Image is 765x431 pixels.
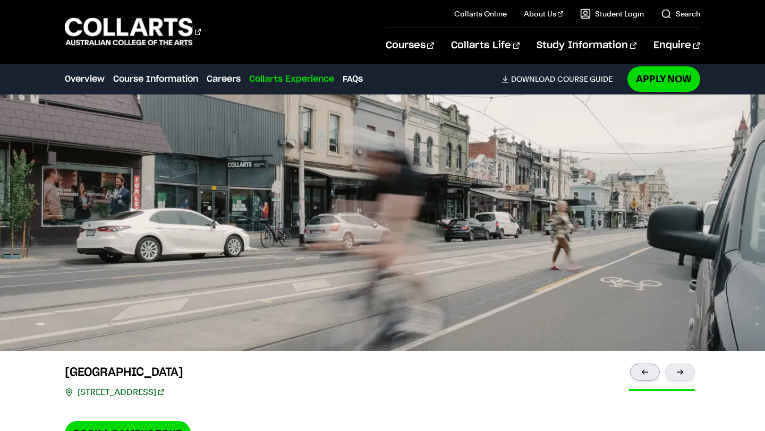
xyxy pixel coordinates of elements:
[386,28,434,63] a: Courses
[78,385,164,400] a: [STREET_ADDRESS]
[580,8,644,19] a: Student Login
[627,66,700,91] a: Apply Now
[661,8,700,19] a: Search
[653,28,700,63] a: Enquire
[454,8,507,19] a: Collarts Online
[65,73,105,85] a: Overview
[249,73,334,85] a: Collarts Experience
[65,16,201,47] div: Go to homepage
[524,8,563,19] a: About Us
[343,73,363,85] a: FAQs
[451,28,520,63] a: Collarts Life
[65,364,191,381] h3: [GEOGRAPHIC_DATA]
[511,74,555,84] span: Download
[537,28,636,63] a: Study Information
[113,73,198,85] a: Course Information
[501,74,621,84] a: DownloadCourse Guide
[207,73,241,85] a: Careers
